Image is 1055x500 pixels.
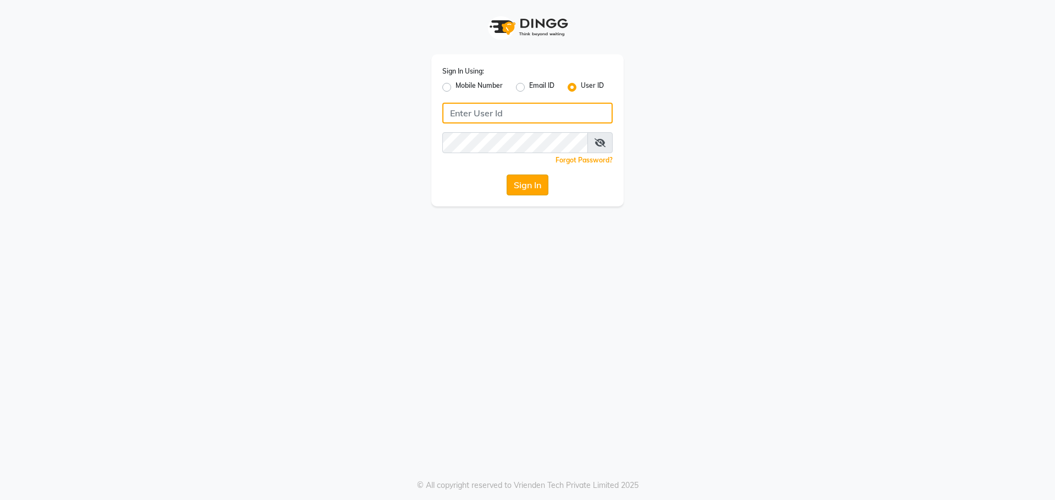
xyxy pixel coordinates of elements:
input: Username [442,132,588,153]
a: Forgot Password? [556,156,613,164]
label: User ID [581,81,604,94]
img: logo1.svg [484,11,571,43]
input: Username [442,103,613,123]
label: Sign In Using: [442,66,484,76]
label: Mobile Number [456,81,503,94]
button: Sign In [507,175,548,195]
label: Email ID [529,81,554,94]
